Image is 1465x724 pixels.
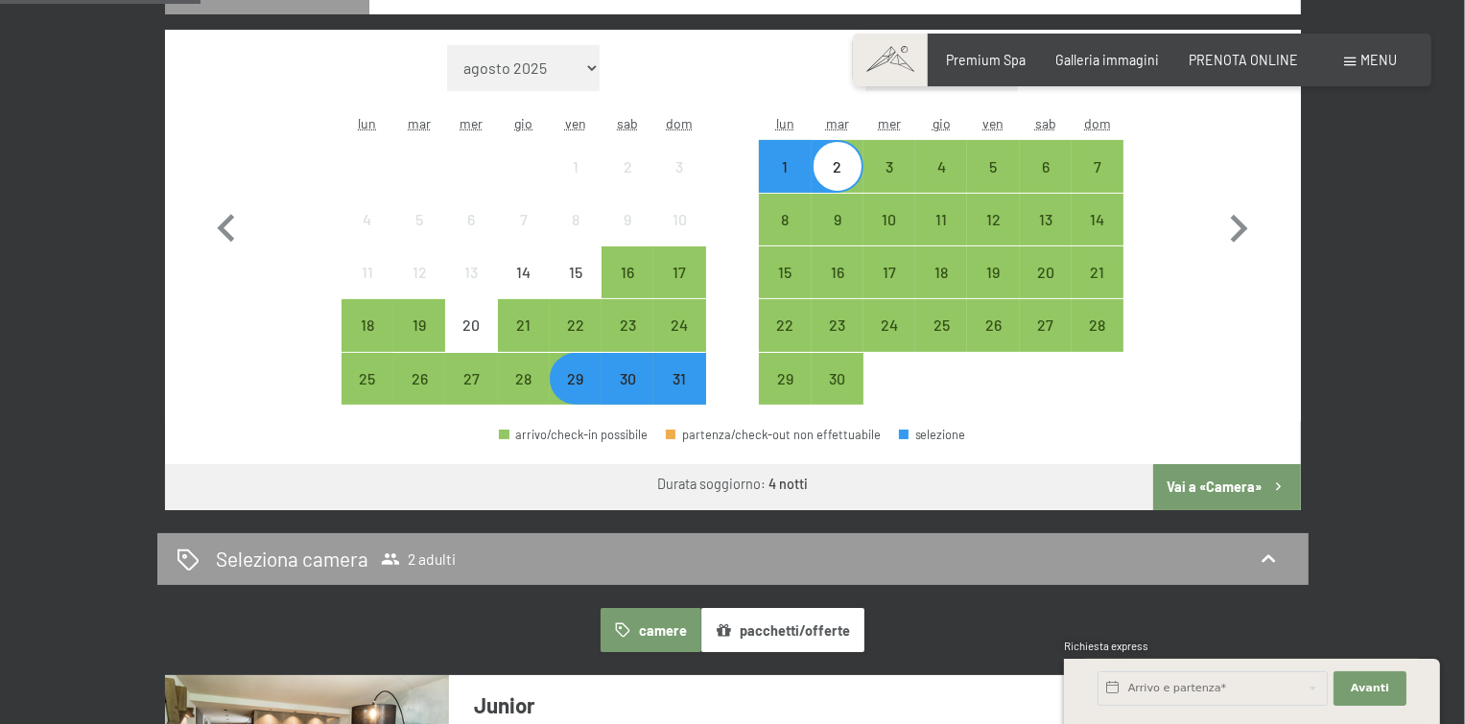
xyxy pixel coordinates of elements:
[1211,45,1266,406] button: Mese successivo
[500,212,548,260] div: 7
[550,299,602,351] div: Fri Aug 22 2025
[814,212,862,260] div: 9
[602,194,653,245] div: Sat Aug 09 2025
[602,299,653,351] div: arrivo/check-in possibile
[552,371,600,419] div: 29
[812,194,863,245] div: Tue Sep 09 2025
[342,299,393,351] div: Mon Aug 18 2025
[812,194,863,245] div: arrivo/check-in possibile
[812,246,863,298] div: Tue Sep 16 2025
[653,194,705,245] div: arrivo/check-in non effettuabile
[447,371,495,419] div: 27
[603,212,651,260] div: 9
[393,299,445,351] div: arrivo/check-in possibile
[550,140,602,192] div: Fri Aug 01 2025
[552,317,600,365] div: 22
[342,246,393,298] div: arrivo/check-in non effettuabile
[759,246,811,298] div: arrivo/check-in possibile
[812,353,863,405] div: arrivo/check-in possibile
[343,317,391,365] div: 18
[342,353,393,405] div: Mon Aug 25 2025
[761,371,809,419] div: 29
[655,212,703,260] div: 10
[1020,299,1072,351] div: arrivo/check-in possibile
[653,140,705,192] div: Sun Aug 03 2025
[445,353,497,405] div: Wed Aug 27 2025
[343,265,391,313] div: 11
[1055,52,1159,68] span: Galleria immagini
[216,545,368,572] h2: Seleziona camera
[1020,246,1072,298] div: Sat Sep 20 2025
[617,115,638,131] abbr: sabato
[812,299,863,351] div: arrivo/check-in possibile
[498,194,550,245] div: arrivo/check-in non effettuabile
[552,212,600,260] div: 8
[1022,212,1070,260] div: 13
[447,317,495,365] div: 20
[1020,194,1072,245] div: Sat Sep 13 2025
[863,194,915,245] div: arrivo/check-in possibile
[812,140,863,192] div: arrivo/check-in possibile
[1072,299,1123,351] div: Sun Sep 28 2025
[358,115,376,131] abbr: lunedì
[445,299,497,351] div: Wed Aug 20 2025
[1084,115,1111,131] abbr: domenica
[814,265,862,313] div: 16
[601,608,700,652] button: camere
[969,317,1017,365] div: 26
[759,299,811,351] div: Mon Sep 22 2025
[550,353,602,405] div: Fri Aug 29 2025
[1072,246,1123,298] div: Sun Sep 21 2025
[759,353,811,405] div: arrivo/check-in possibile
[653,140,705,192] div: arrivo/check-in non effettuabile
[474,690,1045,720] h3: Junior
[603,317,651,365] div: 23
[761,265,809,313] div: 15
[552,265,600,313] div: 15
[1020,246,1072,298] div: arrivo/check-in possibile
[865,212,913,260] div: 10
[655,317,703,365] div: 24
[967,299,1019,351] div: Fri Sep 26 2025
[967,194,1019,245] div: Fri Sep 12 2025
[602,140,653,192] div: Sat Aug 02 2025
[863,299,915,351] div: Wed Sep 24 2025
[863,140,915,192] div: arrivo/check-in possibile
[653,299,705,351] div: arrivo/check-in possibile
[445,353,497,405] div: arrivo/check-in possibile
[514,115,532,131] abbr: giovedì
[1189,52,1298,68] span: PRENOTA ONLINE
[967,140,1019,192] div: Fri Sep 05 2025
[498,194,550,245] div: Thu Aug 07 2025
[917,159,965,207] div: 4
[826,115,849,131] abbr: martedì
[393,353,445,405] div: arrivo/check-in possibile
[653,299,705,351] div: Sun Aug 24 2025
[969,159,1017,207] div: 5
[1035,115,1056,131] abbr: sabato
[500,317,548,365] div: 21
[967,194,1019,245] div: arrivo/check-in possibile
[1153,464,1300,510] button: Vai a «Camera»
[865,159,913,207] div: 3
[759,299,811,351] div: arrivo/check-in possibile
[863,246,915,298] div: arrivo/check-in possibile
[602,353,653,405] div: Sat Aug 30 2025
[983,115,1004,131] abbr: venerdì
[445,194,497,245] div: Wed Aug 06 2025
[915,140,967,192] div: Thu Sep 04 2025
[393,353,445,405] div: Tue Aug 26 2025
[1022,317,1070,365] div: 27
[759,246,811,298] div: Mon Sep 15 2025
[1072,299,1123,351] div: arrivo/check-in possibile
[395,371,443,419] div: 26
[967,246,1019,298] div: arrivo/check-in possibile
[343,371,391,419] div: 25
[946,52,1026,68] span: Premium Spa
[759,353,811,405] div: Mon Sep 29 2025
[915,299,967,351] div: Thu Sep 25 2025
[653,246,705,298] div: arrivo/check-in possibile
[393,246,445,298] div: arrivo/check-in non effettuabile
[915,140,967,192] div: arrivo/check-in possibile
[342,299,393,351] div: arrivo/check-in possibile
